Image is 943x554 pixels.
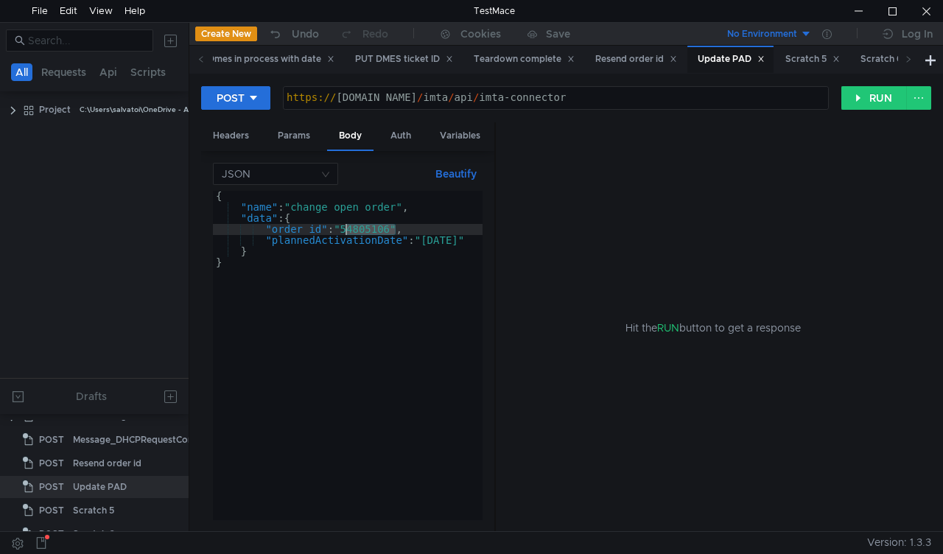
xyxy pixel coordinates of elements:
div: Resend order id [73,452,141,474]
div: Resend order id [595,52,677,67]
button: Requests [37,63,91,81]
div: Scratch 5 [785,52,840,67]
input: Search... [28,32,144,49]
button: RUN [841,86,907,110]
button: All [11,63,32,81]
div: Scratch 6 [73,523,115,545]
span: Version: 1.3.3 [867,532,931,553]
span: RUN [657,321,679,334]
div: C:\Users\salvatoi\OneDrive - AMDOCS\Backup Folders\Documents\testmace\Project [80,99,378,121]
div: Drafts [76,388,107,405]
span: POST [39,452,64,474]
button: No Environment [709,22,812,46]
button: Undo [257,23,329,45]
div: Dmes in process with date [208,52,334,67]
button: Beautify [430,165,483,183]
span: POST [39,523,64,545]
div: Scratch 6 [860,52,916,67]
div: PUT DMES ticket ID [355,52,453,67]
div: Update PAD [73,476,127,498]
span: Hit the button to get a response [625,320,801,336]
div: Variables [428,122,492,150]
div: Message_DHCPRequestCompleted [73,429,224,451]
div: No Environment [727,27,797,41]
button: POST [201,86,270,110]
button: Scripts [126,63,170,81]
div: Teardown complete [474,52,575,67]
button: Api [95,63,122,81]
div: POST [217,90,245,106]
div: Update PAD [698,52,765,67]
div: Scratch 5 [73,499,114,522]
div: Save [546,29,570,39]
div: Headers [201,122,261,150]
div: Body [327,122,374,151]
button: Redo [329,23,399,45]
div: Cookies [460,25,501,43]
button: Create New [195,27,257,41]
div: Log In [902,25,933,43]
span: POST [39,429,64,451]
span: POST [39,476,64,498]
div: Params [266,122,322,150]
div: Auth [379,122,423,150]
div: Redo [362,25,388,43]
div: Undo [292,25,319,43]
span: POST [39,499,64,522]
div: Project [39,99,71,121]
